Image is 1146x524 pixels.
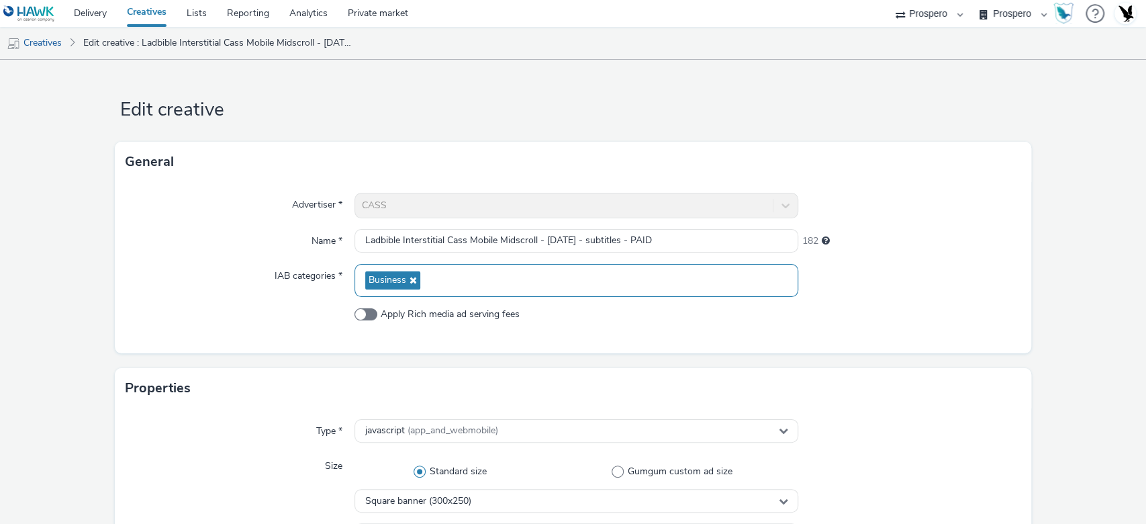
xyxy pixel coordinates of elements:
img: Hawk Academy [1053,3,1073,24]
img: undefined Logo [3,5,55,22]
a: Hawk Academy [1053,3,1079,24]
span: Business [369,275,406,286]
h3: General [125,152,174,172]
h3: Properties [125,378,191,398]
span: Square banner (300x250) [365,496,471,507]
span: javascript [365,425,498,437]
label: IAB categories * [269,264,348,283]
label: Advertiser * [287,193,348,212]
span: (app_and_webmobile) [408,424,498,437]
img: Account UK [1115,3,1135,24]
label: Size [320,454,348,473]
h1: Edit creative [115,97,1032,123]
span: 182 [802,234,818,248]
a: Edit creative : Ladbible Interstitial Cass Mobile Midscroll - [DATE] - subtitles - PAID [77,27,363,59]
span: Apply Rich media ad serving fees [381,308,520,321]
label: Name * [306,229,348,248]
label: Type * [311,419,348,438]
img: mobile [7,37,20,50]
input: Name [354,229,799,253]
span: Gumgum custom ad size [628,465,732,478]
div: Maximum 255 characters [821,234,829,248]
span: Standard size [430,465,487,478]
